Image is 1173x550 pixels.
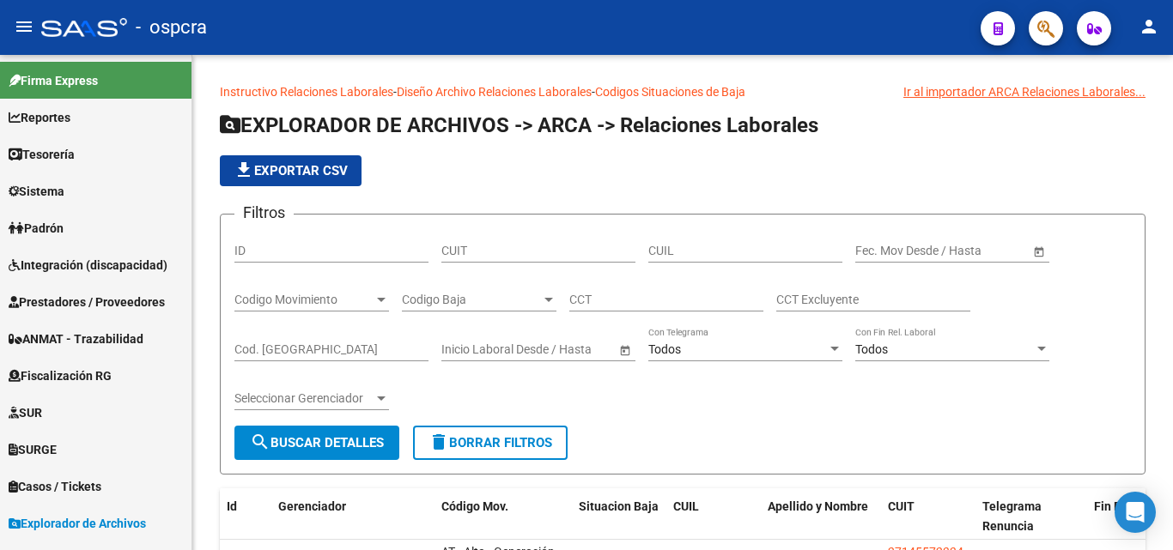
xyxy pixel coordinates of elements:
div: Open Intercom Messenger [1115,492,1156,533]
span: Firma Express [9,71,98,90]
span: Gerenciador [278,499,346,513]
a: Diseño Archivo Relaciones Laborales [397,85,592,99]
span: Integración (discapacidad) [9,256,167,275]
span: Exportar CSV [234,163,348,178]
span: Padrón [9,219,64,238]
a: Instructivo Relaciones Laborales [220,85,393,99]
span: Fin Rel. Lab. [1094,499,1162,513]
span: Sistema [9,182,64,201]
span: - ospcra [136,9,207,46]
span: Borrar Filtros [428,435,552,450]
span: Id [227,499,237,513]
span: Codigo Movimiento [234,293,374,307]
input: End date [509,342,593,357]
span: Todos [855,342,888,356]
span: SURGE [9,440,57,459]
h3: Filtros [234,201,294,225]
span: Telegrama Renuncia [982,499,1042,533]
span: CUIT [888,499,915,513]
input: Start date [855,244,909,258]
span: Codigo Baja [402,293,541,307]
mat-icon: search [250,432,270,452]
input: Start date [441,342,495,357]
span: Casos / Tickets [9,477,101,496]
button: Buscar Detalles [234,426,399,460]
mat-icon: person [1139,16,1159,37]
p: - - [220,82,1146,101]
span: Situacion Baja [579,499,659,513]
div: Ir al importador ARCA Relaciones Laborales... [903,82,1146,101]
mat-icon: delete [428,432,449,452]
a: Codigos Situaciones de Baja [595,85,745,99]
button: Open calendar [616,341,634,359]
span: Apellido y Nombre [768,499,868,513]
mat-icon: menu [14,16,34,37]
span: ANMAT - Trazabilidad [9,329,143,348]
span: Seleccionar Gerenciador [234,391,374,406]
span: Fiscalización RG [9,366,112,385]
span: EXPLORADOR DE ARCHIVOS -> ARCA -> Relaciones Laborales [220,113,818,137]
span: Reportes [9,108,70,127]
span: Todos [648,342,681,356]
span: Explorador de Archivos [9,514,146,533]
span: Prestadores / Proveedores [9,293,165,311]
button: Exportar CSV [220,155,362,186]
span: CUIL [673,499,699,513]
span: Código Mov. [441,499,508,513]
input: End date [923,244,1007,258]
span: Buscar Detalles [250,435,384,450]
span: SUR [9,403,42,422]
mat-icon: file_download [234,160,254,180]
span: Tesorería [9,145,75,164]
button: Borrar Filtros [413,426,568,460]
button: Open calendar [1030,242,1048,260]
